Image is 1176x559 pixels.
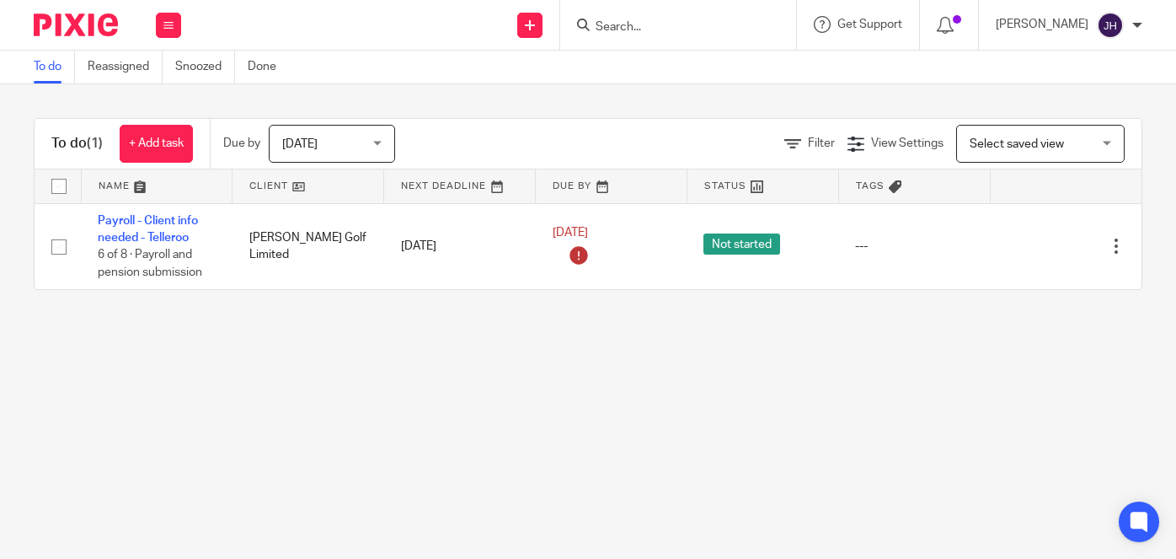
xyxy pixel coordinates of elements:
span: Get Support [837,19,902,30]
a: To do [34,51,75,83]
span: 6 of 8 · Payroll and pension submission [98,249,202,278]
td: [PERSON_NAME] Golf Limited [233,203,384,289]
span: Tags [856,181,885,191]
a: + Add task [120,125,193,163]
span: (1) [87,137,103,150]
p: [PERSON_NAME] [996,16,1088,33]
a: Done [248,51,289,83]
img: svg%3E [1097,12,1124,39]
span: [DATE] [282,138,318,150]
span: View Settings [871,137,943,149]
a: Reassigned [88,51,163,83]
span: Filter [808,137,835,149]
span: Select saved view [970,138,1064,150]
img: Pixie [34,13,118,36]
a: Payroll - Client info needed - Telleroo [98,215,198,244]
h1: To do [51,135,103,153]
input: Search [594,20,746,35]
p: Due by [223,135,260,152]
td: [DATE] [384,203,536,289]
div: --- [855,238,973,255]
span: [DATE] [553,227,588,239]
a: Snoozed [175,51,235,83]
span: Not started [703,234,780,255]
